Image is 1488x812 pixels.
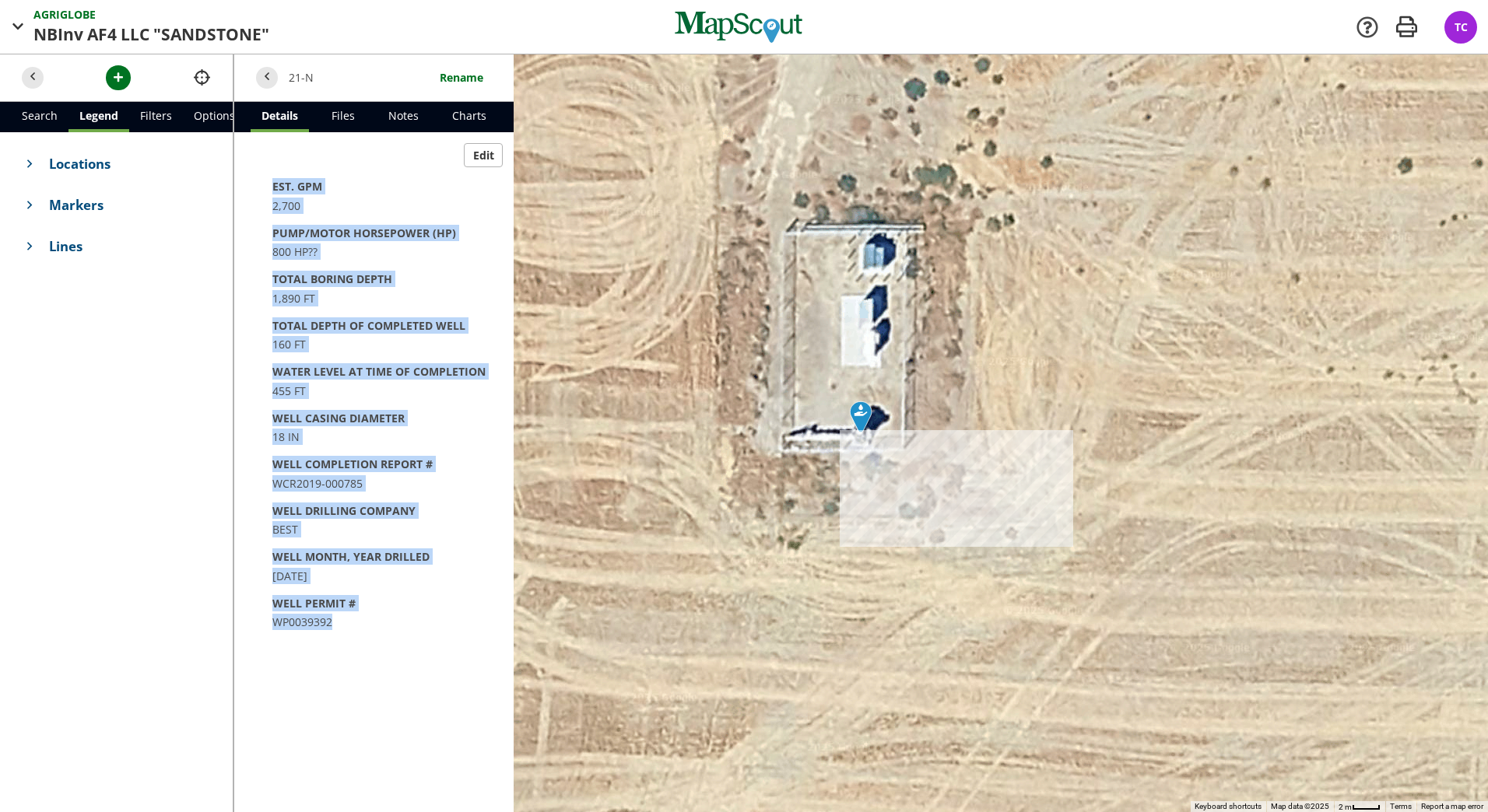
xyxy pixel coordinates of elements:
span: Map data ©2025 [1271,802,1329,810]
span: Lines [49,236,211,256]
a: Options [183,102,246,132]
span: 2 m [1339,803,1352,811]
span: TC [1455,19,1468,34]
span: Locations [49,154,211,173]
a: Terms [1390,802,1412,810]
span: NBInv AF4 LLC "SANDSTONE" [33,23,273,47]
a: Support Docs [1355,15,1380,40]
a: Legend [68,102,129,132]
a: Filters [129,102,183,132]
a: Report a map error [1421,802,1483,810]
button: Map Scale: 2 m per 33 pixels [1334,801,1385,812]
img: MapScout [673,5,804,49]
span: AGRIGLOBE [33,6,99,23]
button: Keyboard shortcuts [1195,801,1262,812]
a: Search [11,102,68,132]
span: Markers [49,195,211,215]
